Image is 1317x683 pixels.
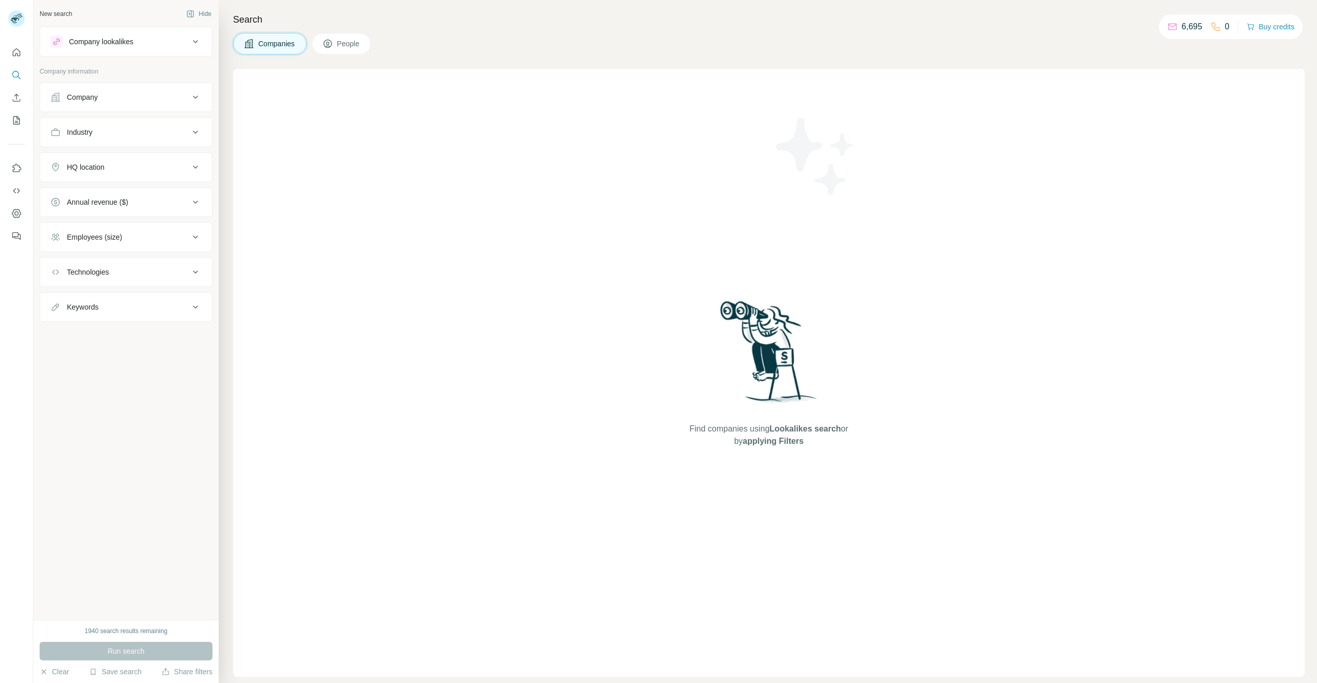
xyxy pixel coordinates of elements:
[8,182,25,200] button: Use Surfe API
[769,110,862,203] img: Surfe Illustration - Stars
[770,424,841,433] span: Lookalikes search
[40,260,212,284] button: Technologies
[716,298,823,413] img: Surfe Illustration - Woman searching with binoculars
[8,66,25,84] button: Search
[743,437,804,445] span: applying Filters
[8,111,25,130] button: My lists
[179,6,219,22] button: Hide
[1182,21,1202,33] p: 6,695
[85,626,168,636] div: 1940 search results remaining
[8,204,25,223] button: Dashboard
[162,667,212,677] button: Share filters
[40,155,212,179] button: HQ location
[67,92,98,102] div: Company
[40,85,212,110] button: Company
[40,29,212,54] button: Company lookalikes
[40,667,69,677] button: Clear
[8,159,25,177] button: Use Surfe on LinkedIn
[233,12,1305,27] h4: Search
[40,295,212,319] button: Keywords
[40,225,212,249] button: Employees (size)
[337,39,361,49] span: People
[67,162,104,172] div: HQ location
[67,197,128,207] div: Annual revenue ($)
[686,423,851,447] span: Find companies using or by
[67,232,122,242] div: Employees (size)
[258,39,296,49] span: Companies
[1247,20,1294,34] button: Buy credits
[40,190,212,214] button: Annual revenue ($)
[1225,21,1230,33] p: 0
[8,227,25,245] button: Feedback
[89,667,141,677] button: Save search
[67,267,109,277] div: Technologies
[40,9,72,19] div: New search
[8,43,25,62] button: Quick start
[67,127,93,137] div: Industry
[8,88,25,107] button: Enrich CSV
[67,302,98,312] div: Keywords
[40,120,212,145] button: Industry
[69,37,133,47] div: Company lookalikes
[40,67,212,76] p: Company information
